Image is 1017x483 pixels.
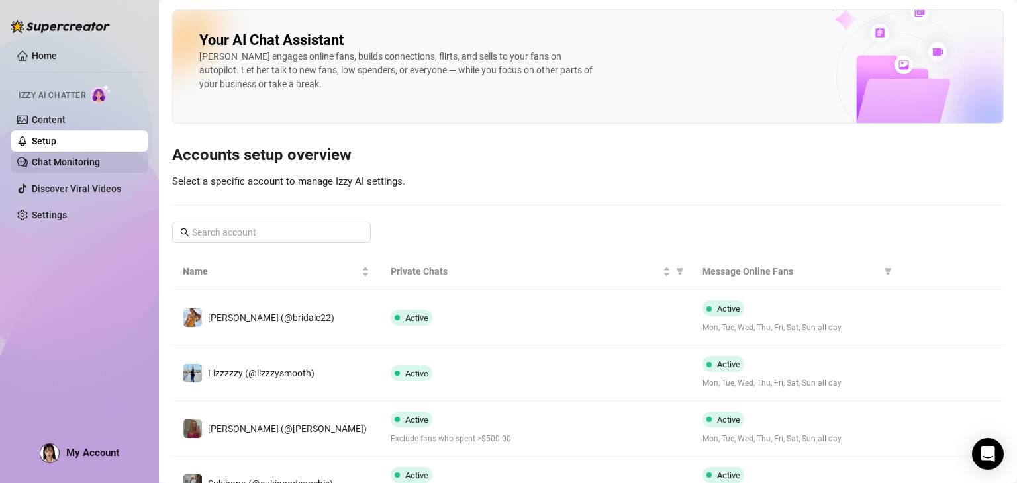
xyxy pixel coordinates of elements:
[972,438,1004,470] div: Open Intercom Messenger
[405,470,428,480] span: Active
[717,415,740,425] span: Active
[199,50,597,91] div: [PERSON_NAME] engages online fans, builds connections, flirts, and sells to your fans on autopilo...
[32,50,57,61] a: Home
[405,313,428,323] span: Active
[208,368,315,378] span: Lizzzzzy (@lizzzysmooth)
[702,377,889,390] span: Mon, Tue, Wed, Thu, Fri, Sat, Sun all day
[66,447,119,459] span: My Account
[405,415,428,425] span: Active
[199,31,344,50] h2: Your AI Chat Assistant
[19,89,85,102] span: Izzy AI Chatter
[172,253,380,290] th: Name
[884,267,892,275] span: filter
[391,433,681,445] span: Exclude fans who spent >$500.00
[183,419,202,438] img: Kylie (@kylie_kayy)
[180,228,189,237] span: search
[702,433,889,445] span: Mon, Tue, Wed, Thu, Fri, Sat, Sun all day
[380,253,692,290] th: Private Chats
[91,84,111,103] img: AI Chatter
[32,210,67,220] a: Settings
[208,423,367,434] span: [PERSON_NAME] (@[PERSON_NAME])
[717,304,740,314] span: Active
[391,264,660,279] span: Private Chats
[192,225,352,240] input: Search account
[32,136,56,146] a: Setup
[208,312,334,323] span: [PERSON_NAME] (@bridale22)
[676,267,684,275] span: filter
[717,470,740,480] span: Active
[702,322,889,334] span: Mon, Tue, Wed, Thu, Fri, Sat, Sun all day
[702,264,879,279] span: Message Online Fans
[32,157,100,167] a: Chat Monitoring
[32,114,66,125] a: Content
[183,308,202,327] img: Brianna (@bridale22)
[11,20,110,33] img: logo-BBDzfeDw.svg
[881,261,895,281] span: filter
[717,359,740,369] span: Active
[32,183,121,194] a: Discover Viral Videos
[40,444,59,462] img: ALV-UjVVZsyU6YVUJOpLkClDgyuv6wnW9zc-On-GctTUAcVcbeTykcV17bgsXb66hSRltRg_Vfuoe0wpSKQGOLewCAVP376fn...
[405,369,428,378] span: Active
[183,364,202,382] img: Lizzzzzy (@lizzzysmooth)
[172,175,405,187] span: Select a specific account to manage Izzy AI settings.
[673,261,687,281] span: filter
[183,264,359,279] span: Name
[172,145,1004,166] h3: Accounts setup overview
